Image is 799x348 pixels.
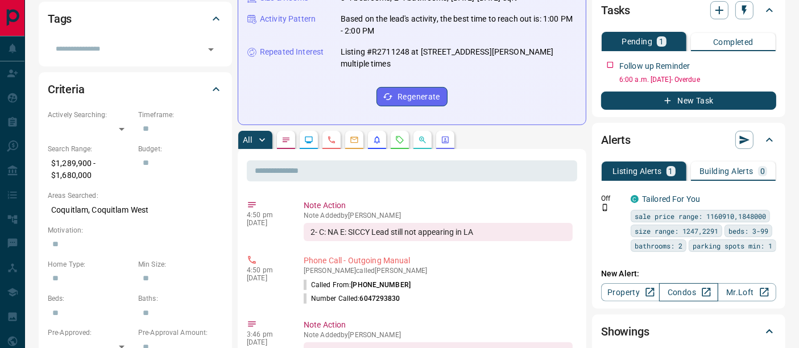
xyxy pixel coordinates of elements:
[601,204,609,212] svg: Push Notification Only
[48,144,133,154] p: Search Range:
[635,225,718,237] span: size range: 1247,2291
[304,293,400,304] p: Number Called:
[601,322,649,341] h2: Showings
[138,144,223,154] p: Budget:
[601,193,624,204] p: Off
[372,135,382,144] svg: Listing Alerts
[48,201,223,219] p: Coquitlam, Coquitlam West
[247,330,287,338] p: 3:46 pm
[304,255,573,267] p: Phone Call - Outgoing Manual
[360,295,400,303] span: 6047293830
[601,126,776,154] div: Alerts
[48,190,223,201] p: Areas Searched:
[327,135,336,144] svg: Calls
[619,60,690,72] p: Follow up Reminder
[138,259,223,270] p: Min Size:
[304,331,573,339] p: Note Added by [PERSON_NAME]
[601,318,776,345] div: Showings
[48,259,133,270] p: Home Type:
[601,268,776,280] p: New Alert:
[304,319,573,331] p: Note Action
[376,87,448,106] button: Regenerate
[713,38,754,46] p: Completed
[138,328,223,338] p: Pre-Approval Amount:
[669,167,673,175] p: 1
[304,135,313,144] svg: Lead Browsing Activity
[304,223,573,241] div: 2- C: NA E: SICCY Lead still not appearing in LA
[642,194,700,204] a: Tailored For You
[243,136,252,144] p: All
[260,46,324,58] p: Repeated Interest
[601,92,776,110] button: New Task
[601,1,630,19] h2: Tasks
[48,293,133,304] p: Beds:
[631,195,639,203] div: condos.ca
[659,283,718,301] a: Condos
[247,219,287,227] p: [DATE]
[247,338,287,346] p: [DATE]
[622,38,652,45] p: Pending
[351,281,411,289] span: [PHONE_NUMBER]
[48,328,133,338] p: Pre-Approved:
[619,74,776,85] p: 6:00 a.m. [DATE] - Overdue
[350,135,359,144] svg: Emails
[635,240,682,251] span: bathrooms: 2
[612,167,662,175] p: Listing Alerts
[693,240,772,251] span: parking spots min: 1
[304,200,573,212] p: Note Action
[48,76,223,103] div: Criteria
[304,212,573,219] p: Note Added by [PERSON_NAME]
[48,5,223,32] div: Tags
[760,167,765,175] p: 0
[418,135,427,144] svg: Opportunities
[247,211,287,219] p: 4:50 pm
[260,13,316,25] p: Activity Pattern
[601,283,660,301] a: Property
[441,135,450,144] svg: Agent Actions
[659,38,664,45] p: 1
[48,80,85,98] h2: Criteria
[635,210,766,222] span: sale price range: 1160910,1848000
[48,110,133,120] p: Actively Searching:
[601,131,631,149] h2: Alerts
[48,10,72,28] h2: Tags
[247,274,287,282] p: [DATE]
[48,154,133,185] p: $1,289,900 - $1,680,000
[699,167,754,175] p: Building Alerts
[138,110,223,120] p: Timeframe:
[341,13,577,37] p: Based on the lead's activity, the best time to reach out is: 1:00 PM - 2:00 PM
[304,267,573,275] p: [PERSON_NAME] called [PERSON_NAME]
[48,225,223,235] p: Motivation:
[304,280,411,290] p: Called From:
[281,135,291,144] svg: Notes
[247,266,287,274] p: 4:50 pm
[138,293,223,304] p: Baths:
[718,283,776,301] a: Mr.Loft
[203,42,219,57] button: Open
[395,135,404,144] svg: Requests
[341,46,577,70] p: Listing #R2711248 at [STREET_ADDRESS][PERSON_NAME] multiple times
[728,225,768,237] span: beds: 3-99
